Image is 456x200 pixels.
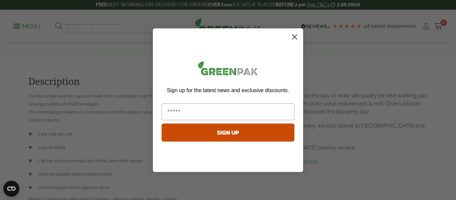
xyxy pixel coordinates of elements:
[167,87,289,93] span: Sign up for the latest news and exclusive discounts.
[3,181,19,197] button: Open CMP widget
[162,58,294,81] img: greenpak_logo
[162,124,294,142] button: SIGN UP
[162,104,294,120] input: Email
[289,31,300,43] button: Close dialog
